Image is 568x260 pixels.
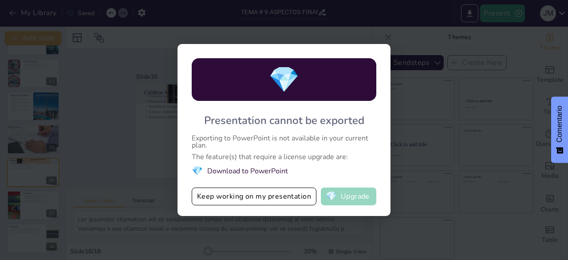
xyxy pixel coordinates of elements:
button: diamondUpgrade [321,188,376,205]
button: Keep working on my presentation [192,188,316,205]
li: Download to PowerPoint [192,165,376,177]
div: Presentation cannot be exported [204,113,364,128]
div: Exporting to PowerPoint is not available in your current plan. [192,135,376,149]
button: Comentarios - Mostrar encuesta [551,97,568,163]
span: diamond [326,192,337,201]
div: The feature(s) that require a license upgrade are: [192,153,376,160]
span: diamond [268,63,300,97]
span: diamond [192,165,203,177]
font: Comentario [556,106,563,143]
